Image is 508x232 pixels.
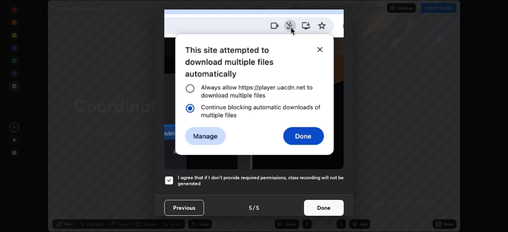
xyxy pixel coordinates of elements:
button: Done [304,200,344,216]
h4: / [253,203,255,212]
button: Previous [164,200,204,216]
h4: 5 [256,203,259,212]
h4: 5 [249,203,252,212]
h5: I agree that if I don't provide required permissions, class recording will not be generated [178,174,344,187]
